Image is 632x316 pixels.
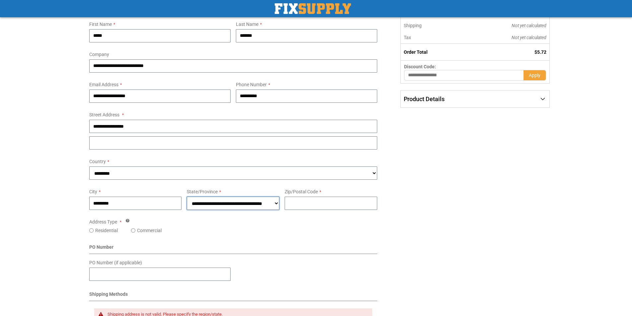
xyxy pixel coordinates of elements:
[95,227,118,234] label: Residential
[89,22,112,27] span: First Name
[275,3,351,14] img: Fix Industrial Supply
[404,49,428,55] strong: Order Total
[512,35,546,40] span: Not yet calculated
[401,32,467,44] th: Tax
[89,291,378,301] div: Shipping Methods
[524,70,546,81] button: Apply
[89,52,109,57] span: Company
[137,227,162,234] label: Commercial
[404,23,422,28] span: Shipping
[404,95,445,102] span: Product Details
[512,23,546,28] span: Not yet calculated
[529,73,540,78] span: Apply
[404,64,436,69] span: Discount Code:
[236,82,267,87] span: Phone Number
[89,260,142,265] span: PO Number (if applicable)
[187,189,218,194] span: State/Province
[89,82,118,87] span: Email Address
[89,112,119,117] span: Street Address
[89,244,378,254] div: PO Number
[89,189,97,194] span: City
[236,22,258,27] span: Last Name
[89,219,117,224] span: Address Type
[275,3,351,14] a: store logo
[89,159,106,164] span: Country
[285,189,318,194] span: Zip/Postal Code
[534,49,546,55] span: $5.72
